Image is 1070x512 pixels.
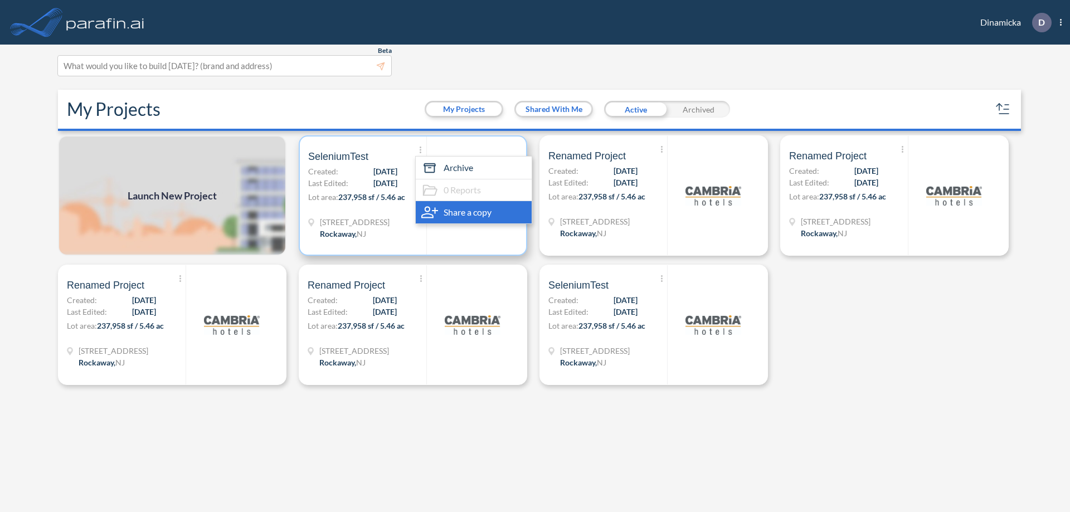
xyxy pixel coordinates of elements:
span: Archive [444,161,473,174]
span: NJ [838,228,847,238]
span: 237,958 sf / 5.46 ac [578,192,645,201]
img: logo [204,297,260,353]
span: 321 Mt Hope Ave [560,216,630,227]
span: Share a copy [444,206,492,219]
span: NJ [356,358,366,367]
span: Last Edited: [67,306,107,318]
div: Rockaway, NJ [79,357,125,368]
span: 0 Reports [444,183,481,197]
span: [DATE] [854,177,878,188]
div: Rockaway, NJ [801,227,847,239]
span: [DATE] [373,306,397,318]
span: [DATE] [373,294,397,306]
span: Rockaway , [560,358,597,367]
span: 321 Mt Hope Ave [79,345,148,357]
span: 321 Mt Hope Ave [319,345,389,357]
img: logo [685,168,741,223]
div: Active [604,101,667,118]
span: Created: [67,294,97,306]
span: Created: [548,294,578,306]
span: 237,958 sf / 5.46 ac [819,192,886,201]
span: Lot area: [548,192,578,201]
span: Created: [789,165,819,177]
span: Launch New Project [128,188,217,203]
span: Last Edited: [789,177,829,188]
span: Rockaway , [801,228,838,238]
span: 321 Mt Hope Ave [560,345,630,357]
span: [DATE] [614,294,638,306]
span: NJ [597,228,606,238]
span: Last Edited: [548,306,588,318]
span: Lot area: [789,192,819,201]
button: Shared With Me [516,103,591,116]
span: Last Edited: [548,177,588,188]
span: 237,958 sf / 5.46 ac [97,321,164,330]
img: logo [64,11,147,33]
span: [DATE] [614,306,638,318]
span: 321 Mt Hope Ave [320,216,390,228]
span: NJ [597,358,606,367]
h2: My Projects [67,99,160,120]
div: Rockaway, NJ [560,227,606,239]
img: add [58,135,286,256]
span: Last Edited: [308,177,348,189]
span: [DATE] [614,177,638,188]
span: [DATE] [132,294,156,306]
span: Renamed Project [67,279,144,292]
img: logo [685,297,741,353]
div: Rockaway, NJ [319,357,366,368]
span: Lot area: [308,192,338,202]
span: Renamed Project [789,149,867,163]
span: Lot area: [548,321,578,330]
span: Renamed Project [548,149,626,163]
span: SeleniumTest [548,279,609,292]
span: NJ [115,358,125,367]
span: Rockaway , [319,358,356,367]
span: Renamed Project [308,279,385,292]
span: [DATE] [854,165,878,177]
button: My Projects [426,103,502,116]
span: Lot area: [308,321,338,330]
div: Rockaway, NJ [320,228,366,240]
button: sort [994,100,1012,118]
span: Created: [548,165,578,177]
div: Rockaway, NJ [560,357,606,368]
img: logo [926,168,982,223]
p: D [1038,17,1045,27]
span: NJ [357,229,366,238]
span: 237,958 sf / 5.46 ac [338,321,405,330]
a: Launch New Project [58,135,286,256]
img: logo [445,297,500,353]
div: Dinamicka [964,13,1062,32]
span: SeleniumTest [308,150,368,163]
span: Beta [378,46,392,55]
div: Archived [667,101,730,118]
span: 237,958 sf / 5.46 ac [338,192,405,202]
span: 237,958 sf / 5.46 ac [578,321,645,330]
span: [DATE] [132,306,156,318]
span: Lot area: [67,321,97,330]
span: Rockaway , [320,229,357,238]
span: [DATE] [373,177,397,189]
span: Created: [308,294,338,306]
span: [DATE] [614,165,638,177]
span: [DATE] [373,165,397,177]
span: Rockaway , [560,228,597,238]
span: Created: [308,165,338,177]
span: 321 Mt Hope Ave [801,216,870,227]
span: Last Edited: [308,306,348,318]
span: Rockaway , [79,358,115,367]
